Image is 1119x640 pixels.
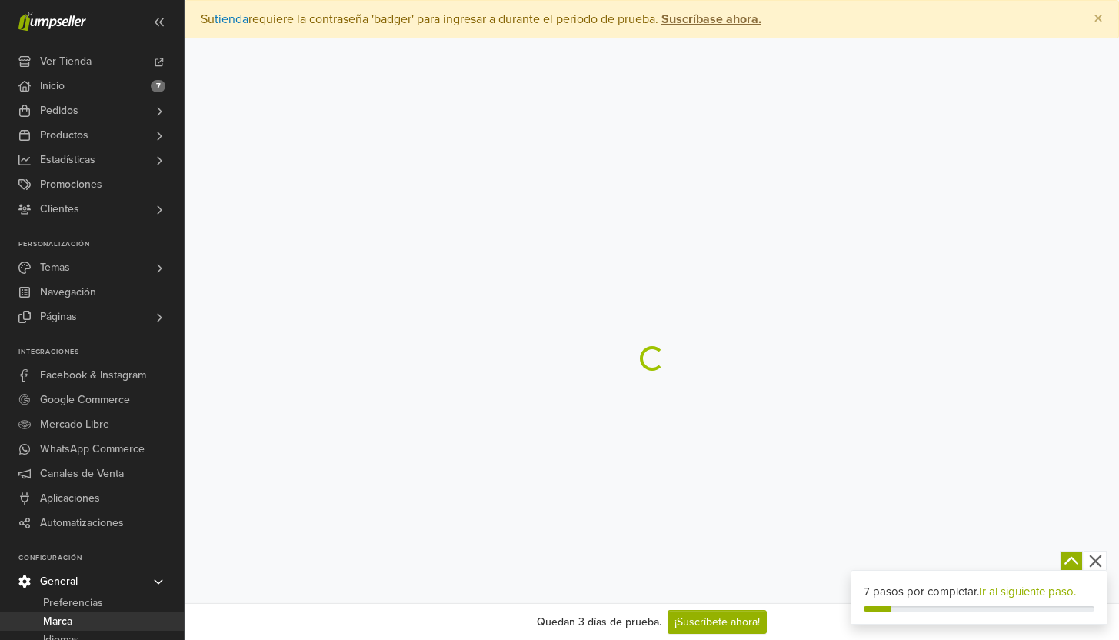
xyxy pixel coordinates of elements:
[661,12,761,27] strong: Suscríbase ahora.
[40,388,130,412] span: Google Commerce
[40,148,95,172] span: Estadísticas
[40,363,146,388] span: Facebook & Instagram
[18,348,184,357] p: Integraciones
[18,240,184,249] p: Personalización
[658,12,761,27] a: Suscríbase ahora.
[1094,8,1103,30] span: ×
[40,486,100,511] span: Aplicaciones
[40,437,145,462] span: WhatsApp Commerce
[40,255,70,280] span: Temas
[18,554,184,563] p: Configuración
[151,80,165,92] span: 7
[537,614,661,630] div: Quedan 3 días de prueba.
[40,98,78,123] span: Pedidos
[40,280,96,305] span: Navegación
[40,49,92,74] span: Ver Tienda
[40,123,88,148] span: Productos
[864,583,1094,601] div: 7 pasos por completar.
[215,12,248,27] a: tienda
[1078,1,1118,38] button: Close
[40,305,77,329] span: Páginas
[40,74,65,98] span: Inicio
[40,569,78,594] span: General
[40,197,79,222] span: Clientes
[40,172,102,197] span: Promociones
[40,462,124,486] span: Canales de Venta
[43,594,103,612] span: Preferencias
[40,412,109,437] span: Mercado Libre
[43,612,72,631] span: Marca
[979,585,1076,598] a: Ir al siguiente paso.
[668,610,767,634] a: ¡Suscríbete ahora!
[40,511,124,535] span: Automatizaciones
